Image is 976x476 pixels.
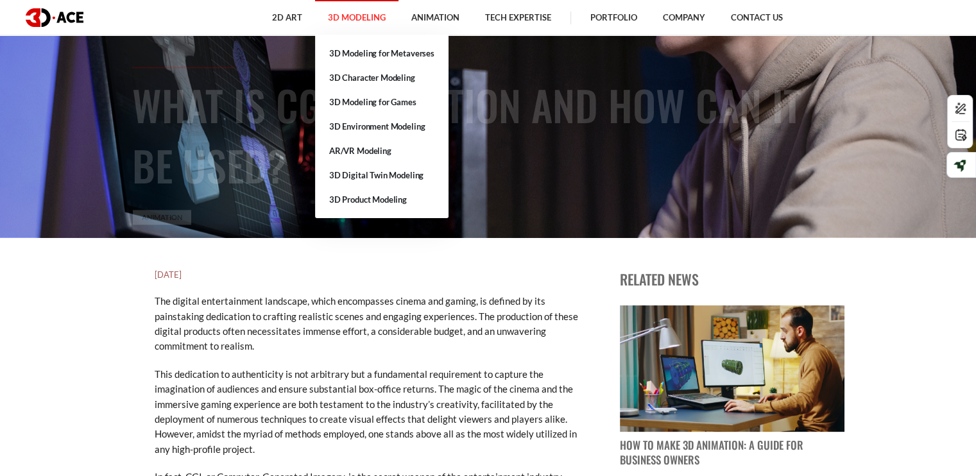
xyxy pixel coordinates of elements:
[315,187,449,212] a: 3D Product Modeling
[315,90,449,114] a: 3D Modeling for Games
[155,367,578,457] p: This dedication to authenticity is not arbitrary but a fundamental requirement to capture the ima...
[620,305,844,468] a: blog post image How to Make 3D Animation: A Guide for Business Owners
[315,65,449,90] a: 3D Character Modeling
[132,74,844,195] h1: What Is CGI Animation and How Can It Be Used?
[155,294,578,354] p: The digital entertainment landscape, which encompasses cinema and gaming, is defined by its pains...
[133,210,191,225] a: Animation
[315,139,449,163] a: AR/VR Modeling
[620,438,844,468] p: How to Make 3D Animation: A Guide for Business Owners
[315,163,449,187] a: 3D Digital Twin Modeling
[155,268,578,281] h5: [DATE]
[315,41,449,65] a: 3D Modeling for Metaverses
[315,114,449,139] a: 3D Environment Modeling
[620,268,844,290] p: Related news
[26,8,83,27] img: logo dark
[620,305,844,432] img: blog post image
